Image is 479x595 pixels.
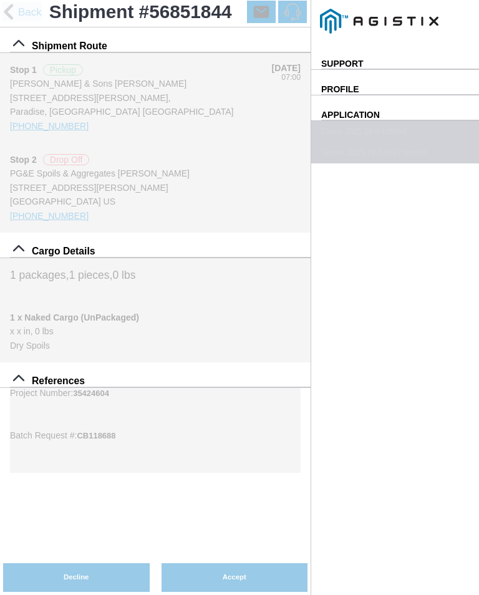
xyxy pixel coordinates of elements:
ion-list-header: Support [311,44,479,70]
ion-list-header: Application [311,95,479,121]
span: Cargo Details [32,246,95,257]
ion-list-header: Profile [311,70,479,95]
span: References [32,375,85,387]
span: Shipment Route [32,41,107,52]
